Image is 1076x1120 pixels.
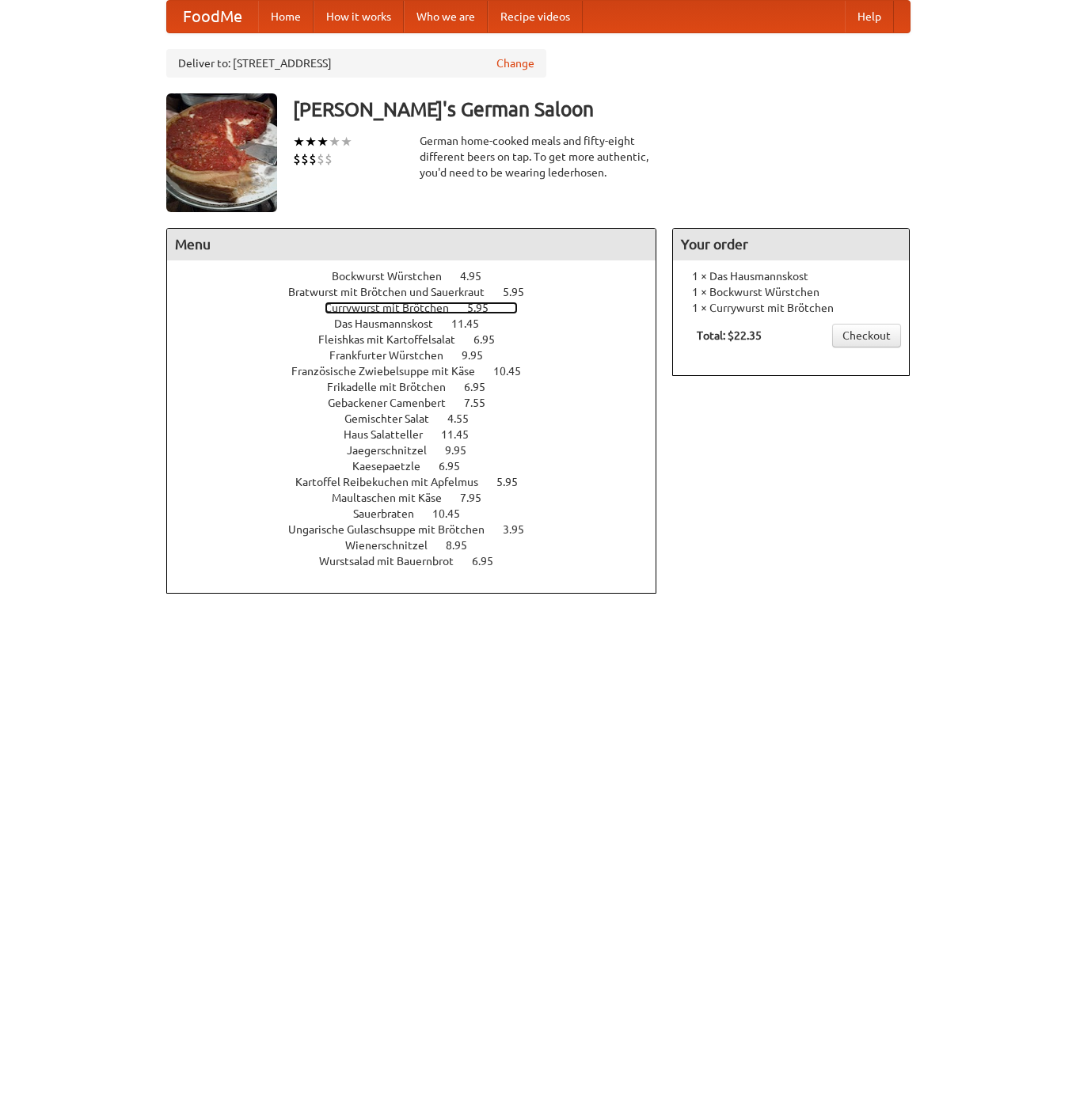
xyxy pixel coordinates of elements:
[352,460,489,473] a: Kaesepaetzle 6.95
[166,93,277,212] img: angular.jpg
[328,397,515,409] a: Gebackener Camenbert 7.55
[325,302,465,314] span: Currywurst mit Brötchen
[493,365,537,378] span: 10.45
[439,460,476,473] span: 6.95
[496,476,534,488] span: 5.95
[293,93,911,125] h3: [PERSON_NAME]'s German Saloon
[329,133,340,150] li: ★
[329,349,459,362] span: Frankfurter Würstchen
[325,150,333,168] li: $
[291,365,491,378] span: Französische Zwiebelsuppe mit Käse
[496,55,534,71] a: Change
[319,555,523,568] a: Wurstsalad mit Bauernbrot 6.95
[345,539,443,552] span: Wienerschnitzel
[314,1,404,32] a: How it works
[460,270,497,283] span: 4.95
[295,476,547,488] a: Kartoffel Reibekuchen mit Apfelmus 5.95
[462,349,499,362] span: 9.95
[467,302,504,314] span: 5.95
[441,428,485,441] span: 11.45
[344,428,439,441] span: Haus Salatteller
[301,150,309,168] li: $
[473,333,511,346] span: 6.95
[332,270,511,283] a: Bockwurst Würstchen 4.95
[318,333,471,346] span: Fleishkas mit Kartoffelsalat
[697,329,762,342] b: Total: $22.35
[332,492,458,504] span: Maultaschen mit Käse
[353,507,489,520] a: Sauerbraten 10.45
[327,381,515,393] a: Frikadelle mit Brötchen 6.95
[353,507,430,520] span: Sauerbraten
[460,492,497,504] span: 7.95
[681,284,901,300] li: 1 × Bockwurst Würstchen
[464,397,501,409] span: 7.55
[332,492,511,504] a: Maultaschen mit Käse 7.95
[295,476,494,488] span: Kartoffel Reibekuchen mit Apfelmus
[447,412,485,425] span: 4.55
[288,286,500,298] span: Bratwurst mit Brötchen und Sauerkraut
[340,133,352,150] li: ★
[352,460,436,473] span: Kaesepaetzle
[344,428,498,441] a: Haus Salatteller 11.45
[404,1,488,32] a: Who we are
[319,555,470,568] span: Wurstsalad mit Bauernbrot
[832,324,901,347] a: Checkout
[317,150,325,168] li: $
[432,507,476,520] span: 10.45
[345,539,496,552] a: Wienerschnitzel 8.95
[309,150,317,168] li: $
[258,1,314,32] a: Home
[488,1,583,32] a: Recipe videos
[334,317,508,330] a: Das Hausmannskost 11.45
[305,133,317,150] li: ★
[293,133,305,150] li: ★
[344,412,445,425] span: Gemischter Salat
[334,317,449,330] span: Das Hausmannskost
[167,229,656,260] h4: Menu
[503,523,540,536] span: 3.95
[464,381,501,393] span: 6.95
[291,365,550,378] a: Französische Zwiebelsuppe mit Käse 10.45
[293,150,301,168] li: $
[327,381,462,393] span: Frikadelle mit Brötchen
[681,300,901,316] li: 1 × Currywurst mit Brötchen
[317,133,329,150] li: ★
[451,317,495,330] span: 11.45
[503,286,540,298] span: 5.95
[446,539,483,552] span: 8.95
[347,444,496,457] a: Jaegerschnitzel 9.95
[318,333,524,346] a: Fleishkas mit Kartoffelsalat 6.95
[472,555,509,568] span: 6.95
[673,229,909,260] h4: Your order
[420,133,657,180] div: German home-cooked meals and fifty-eight different beers on tap. To get more authentic, you'd nee...
[288,523,500,536] span: Ungarische Gulaschsuppe mit Brötchen
[344,412,498,425] a: Gemischter Salat 4.55
[329,349,512,362] a: Frankfurter Würstchen 9.95
[167,1,258,32] a: FoodMe
[288,286,553,298] a: Bratwurst mit Brötchen und Sauerkraut 5.95
[845,1,894,32] a: Help
[328,397,462,409] span: Gebackener Camenbert
[347,444,443,457] span: Jaegerschnitzel
[445,444,482,457] span: 9.95
[288,523,553,536] a: Ungarische Gulaschsuppe mit Brötchen 3.95
[166,49,546,78] div: Deliver to: [STREET_ADDRESS]
[681,268,901,284] li: 1 × Das Hausmannskost
[325,302,518,314] a: Currywurst mit Brötchen 5.95
[332,270,458,283] span: Bockwurst Würstchen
